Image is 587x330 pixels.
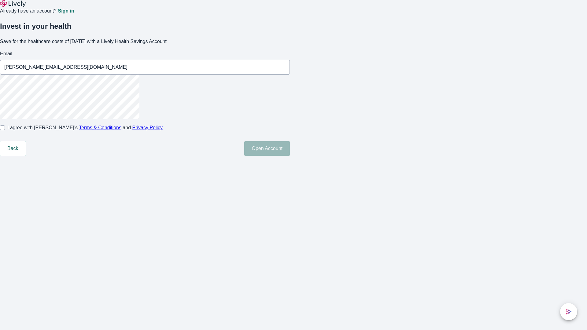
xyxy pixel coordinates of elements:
[566,309,572,315] svg: Lively AI Assistant
[79,125,121,130] a: Terms & Conditions
[7,124,163,131] span: I agree with [PERSON_NAME]’s and
[58,9,74,13] a: Sign in
[560,303,577,320] button: chat
[132,125,163,130] a: Privacy Policy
